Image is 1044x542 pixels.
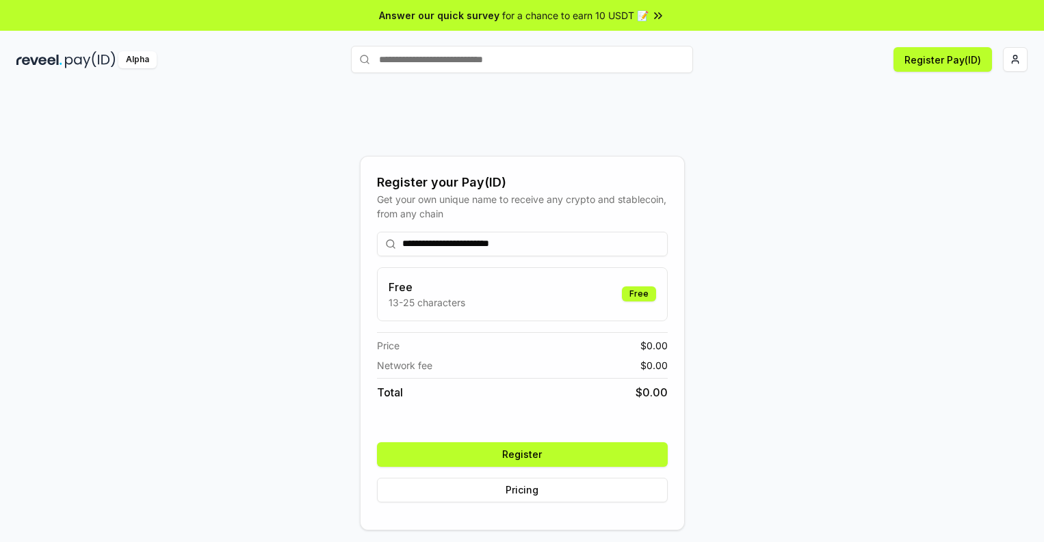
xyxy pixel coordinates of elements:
[636,384,668,401] span: $ 0.00
[622,286,656,301] div: Free
[379,8,499,23] span: Answer our quick survey
[640,338,668,353] span: $ 0.00
[377,384,403,401] span: Total
[16,51,62,68] img: reveel_dark
[377,442,668,467] button: Register
[640,358,668,372] span: $ 0.00
[377,192,668,221] div: Get your own unique name to receive any crypto and stablecoin, from any chain
[377,173,668,192] div: Register your Pay(ID)
[502,8,649,23] span: for a chance to earn 10 USDT 📝
[377,478,668,502] button: Pricing
[389,279,465,295] h3: Free
[65,51,116,68] img: pay_id
[118,51,157,68] div: Alpha
[893,47,992,72] button: Register Pay(ID)
[389,295,465,310] p: 13-25 characters
[377,358,432,372] span: Network fee
[377,338,400,353] span: Price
